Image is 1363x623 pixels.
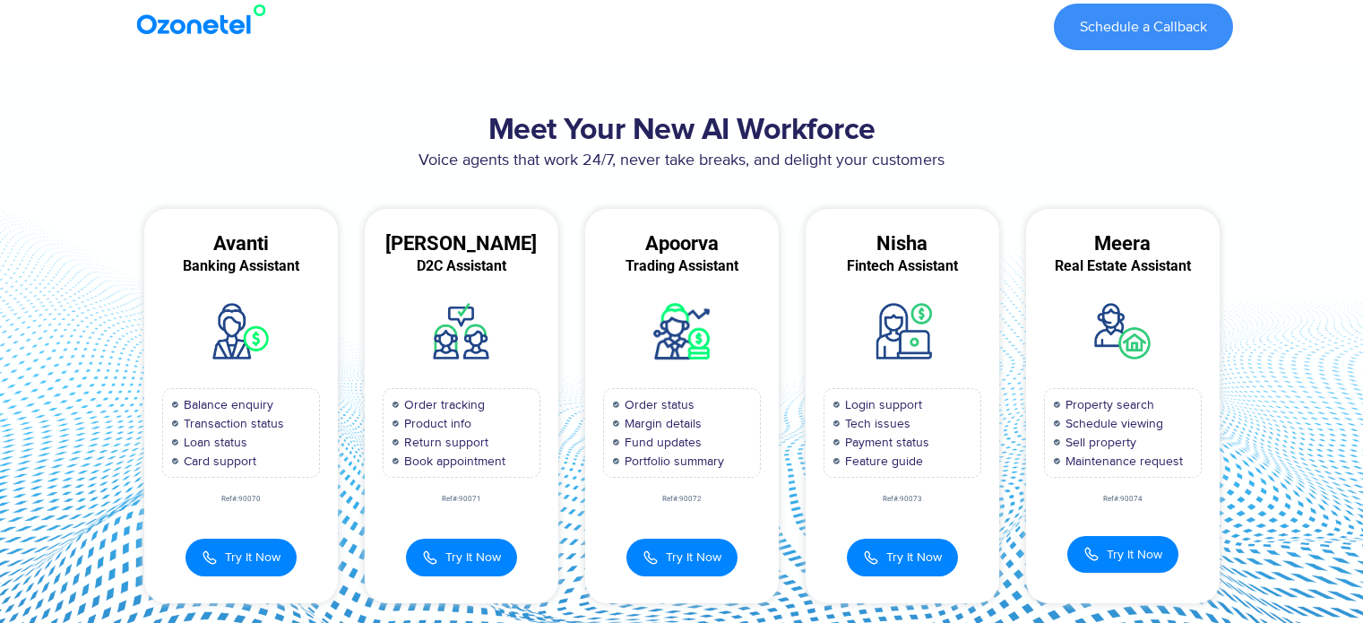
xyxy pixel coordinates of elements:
span: Product info [400,414,471,433]
div: Ref#:90074 [1026,496,1220,503]
span: Try It Now [886,548,942,567]
h2: Meet Your New AI Workforce [131,113,1233,149]
span: Tech issues [841,414,910,433]
span: Margin details [620,414,702,433]
span: Payment status [841,433,929,452]
div: Apoorva [585,236,779,252]
div: Ref#:90070 [144,496,338,503]
span: Portfolio summary [620,452,724,471]
div: Nisha [806,236,999,252]
img: Call Icon [422,548,438,567]
div: Banking Assistant [144,258,338,274]
div: Real Estate Assistant [1026,258,1220,274]
span: Property search [1061,395,1154,414]
span: Try It Now [225,548,280,567]
div: Avanti [144,236,338,252]
span: Balance enquiry [179,395,273,414]
button: Try It Now [1067,536,1178,573]
div: Ref#:90073 [806,496,999,503]
span: Loan status [179,433,247,452]
button: Try It Now [406,539,517,576]
img: Call Icon [202,548,218,567]
span: Try It Now [1107,545,1162,564]
span: Card support [179,452,256,471]
img: Call Icon [643,548,659,567]
button: Try It Now [185,539,297,576]
span: Schedule viewing [1061,414,1163,433]
span: Try It Now [445,548,501,567]
div: Meera [1026,236,1220,252]
div: Fintech Assistant [806,258,999,274]
span: Try It Now [666,548,721,567]
span: Feature guide [841,452,923,471]
span: Return support [400,433,488,452]
p: Voice agents that work 24/7, never take breaks, and delight your customers [131,149,1233,173]
div: Trading Assistant [585,258,779,274]
span: Book appointment [400,452,505,471]
div: Ref#:90072 [585,496,779,503]
button: Try It Now [626,539,738,576]
a: Schedule a Callback [1054,4,1233,50]
span: Order status [620,395,694,414]
span: Fund updates [620,433,702,452]
button: Try It Now [847,539,958,576]
div: D2C Assistant [365,258,558,274]
span: Transaction status [179,414,284,433]
div: [PERSON_NAME] [365,236,558,252]
span: Login support [841,395,922,414]
span: Sell property [1061,433,1136,452]
span: Maintenance request [1061,452,1183,471]
div: Ref#:90071 [365,496,558,503]
img: Call Icon [863,548,879,567]
span: Order tracking [400,395,485,414]
span: Schedule a Callback [1080,20,1207,34]
img: Call Icon [1083,546,1100,562]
